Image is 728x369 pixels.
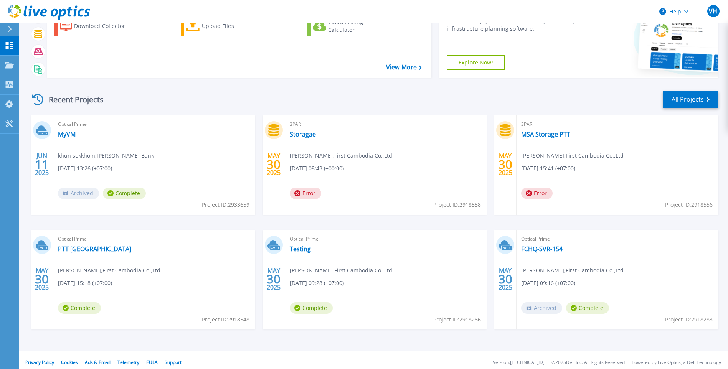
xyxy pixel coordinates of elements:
span: 30 [499,276,512,282]
span: [DATE] 09:28 (+07:00) [290,279,344,287]
li: Version: [TECHNICAL_ID] [493,360,545,365]
div: Download Collector [74,18,135,34]
span: [DATE] 15:41 (+07:00) [521,164,575,173]
a: View More [386,64,422,71]
span: 30 [267,276,281,282]
div: MAY 2025 [266,265,281,293]
a: Storagae [290,130,316,138]
span: 30 [267,161,281,168]
span: 11 [35,161,49,168]
div: MAY 2025 [35,265,49,293]
span: Error [290,188,321,199]
span: Project ID: 2918283 [665,315,713,324]
div: Recent Projects [30,90,114,109]
span: Optical Prime [58,120,251,128]
a: Cloud Pricing Calculator [307,16,393,36]
a: Support [165,359,182,366]
span: Complete [103,188,146,199]
span: VH [709,8,717,14]
div: MAY 2025 [266,150,281,178]
span: [PERSON_NAME] , First Cambodia Co.,Ltd [521,266,624,275]
span: Project ID: 2918286 [433,315,481,324]
a: All Projects [663,91,718,108]
span: Archived [58,188,99,199]
span: 3PAR [290,120,482,128]
a: Cookies [61,359,78,366]
span: [PERSON_NAME] , First Cambodia Co.,Ltd [521,152,624,160]
a: Telemetry [117,359,139,366]
span: Complete [566,302,609,314]
span: Optical Prime [290,235,482,243]
span: khun sokkhoin , [PERSON_NAME] Bank [58,152,154,160]
span: 3PAR [521,120,714,128]
div: JUN 2025 [35,150,49,178]
a: Testing [290,245,311,253]
span: Archived [521,302,562,314]
span: Project ID: 2933659 [202,201,249,209]
div: Cloud Pricing Calculator [328,18,390,34]
a: Upload Files [181,16,266,36]
div: Upload Files [202,18,263,34]
span: [PERSON_NAME] , First Cambodia Co.,Ltd [58,266,160,275]
a: Privacy Policy [25,359,54,366]
span: [DATE] 09:16 (+07:00) [521,279,575,287]
span: 30 [35,276,49,282]
a: Ads & Email [85,359,111,366]
span: [DATE] 15:18 (+07:00) [58,279,112,287]
span: Optical Prime [58,235,251,243]
li: © 2025 Dell Inc. All Rights Reserved [551,360,625,365]
span: Project ID: 2918558 [433,201,481,209]
span: Complete [290,302,333,314]
span: Project ID: 2918556 [665,201,713,209]
a: EULA [146,359,158,366]
span: 30 [499,161,512,168]
span: [DATE] 13:26 (+07:00) [58,164,112,173]
span: Project ID: 2918548 [202,315,249,324]
span: Error [521,188,553,199]
a: PTT [GEOGRAPHIC_DATA] [58,245,131,253]
span: [DATE] 08:43 (+00:00) [290,164,344,173]
li: Powered by Live Optics, a Dell Technology [632,360,721,365]
span: Optical Prime [521,235,714,243]
span: Complete [58,302,101,314]
a: FCHQ-SVR-154 [521,245,563,253]
div: MAY 2025 [498,150,513,178]
div: MAY 2025 [498,265,513,293]
span: [PERSON_NAME] , First Cambodia Co.,Ltd [290,266,392,275]
a: Download Collector [54,16,140,36]
a: MSA Storage PTT [521,130,570,138]
span: [PERSON_NAME] , First Cambodia Co.,Ltd [290,152,392,160]
a: MyVM [58,130,76,138]
a: Explore Now! [447,55,505,70]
